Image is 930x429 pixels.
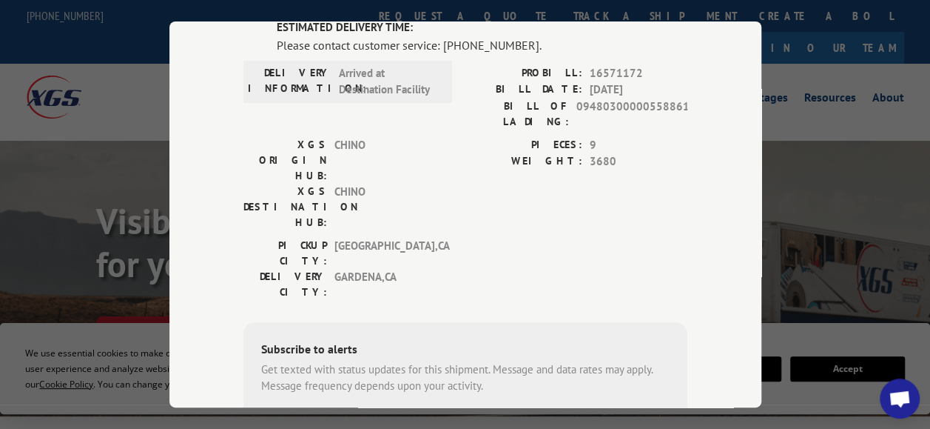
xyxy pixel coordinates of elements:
[248,65,331,99] label: DELIVERY INFORMATION:
[590,65,687,82] span: 16571172
[334,184,434,230] span: CHINO
[465,137,582,154] label: PIECES:
[243,238,327,269] label: PICKUP CITY:
[277,36,687,54] div: Please contact customer service: [PHONE_NUMBER].
[590,137,687,154] span: 9
[590,153,687,170] span: 3680
[277,19,687,36] label: ESTIMATED DELIVERY TIME:
[243,184,327,230] label: XGS DESTINATION HUB:
[334,269,434,300] span: GARDENA , CA
[465,82,582,99] label: BILL DATE:
[880,379,920,419] div: Open chat
[334,238,434,269] span: [GEOGRAPHIC_DATA] , CA
[334,137,434,184] span: CHINO
[243,137,327,184] label: XGS ORIGIN HUB:
[243,269,327,300] label: DELIVERY CITY:
[465,153,582,170] label: WEIGHT:
[339,65,439,99] span: Arrived at Destination Facility
[261,340,670,362] div: Subscribe to alerts
[576,99,687,130] span: 09480300000558861
[261,362,670,395] div: Get texted with status updates for this shipment. Message and data rates may apply. Message frequ...
[465,65,582,82] label: PROBILL:
[465,99,569,130] label: BILL OF LADING:
[590,82,687,99] span: [DATE]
